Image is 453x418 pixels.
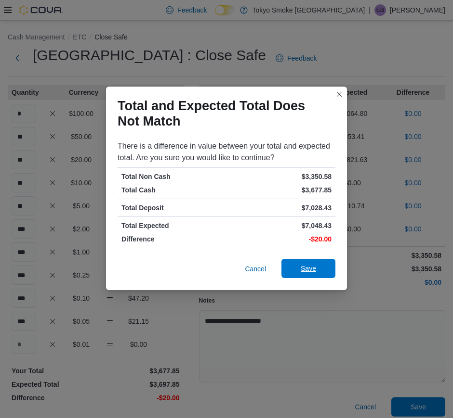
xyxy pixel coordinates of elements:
[118,140,335,164] div: There is a difference in value between your total and expected total. Are you sure you would like...
[228,203,332,213] p: $7,028.43
[118,98,328,129] h1: Total and Expected Total Does Not Match
[281,259,335,278] button: Save
[121,185,225,195] p: Total Cash
[228,221,332,230] p: $7,048.43
[333,89,345,100] button: Closes this modal window
[245,264,266,274] span: Cancel
[228,172,332,181] p: $3,350.58
[301,264,316,273] span: Save
[121,172,225,181] p: Total Non Cash
[121,221,225,230] p: Total Expected
[241,259,270,279] button: Cancel
[121,203,225,213] p: Total Deposit
[121,234,225,244] p: Difference
[228,185,332,195] p: $3,677.85
[228,234,332,244] p: -$20.00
